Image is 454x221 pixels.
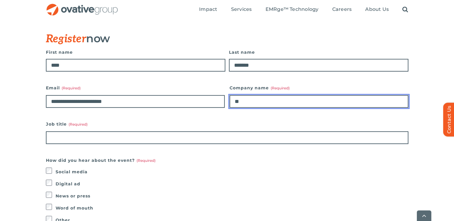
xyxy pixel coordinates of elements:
label: Job title [46,120,408,128]
label: Email [46,84,225,92]
span: Impact [199,6,217,12]
a: EMRge™ Technology [266,6,319,13]
a: About Us [365,6,389,13]
span: (Required) [62,86,81,90]
span: Services [231,6,252,12]
h3: now [46,32,378,45]
span: (Required) [271,86,290,90]
label: Word of mouth [56,204,408,212]
label: Digital ad [56,180,408,188]
a: Careers [332,6,352,13]
span: EMRge™ Technology [266,6,319,12]
label: First name [46,48,225,56]
span: About Us [365,6,389,12]
a: Services [231,6,252,13]
span: Register [46,32,86,46]
span: Careers [332,6,352,12]
label: Last name [229,48,408,56]
span: (Required) [69,122,88,127]
a: OG_Full_horizontal_RGB [46,3,118,9]
legend: How did you hear about the event? [46,156,156,165]
span: (Required) [137,158,156,163]
label: News or press [56,192,408,200]
label: Company name [230,84,408,92]
a: Search [402,6,408,13]
a: Impact [199,6,217,13]
label: Social media [56,168,408,176]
